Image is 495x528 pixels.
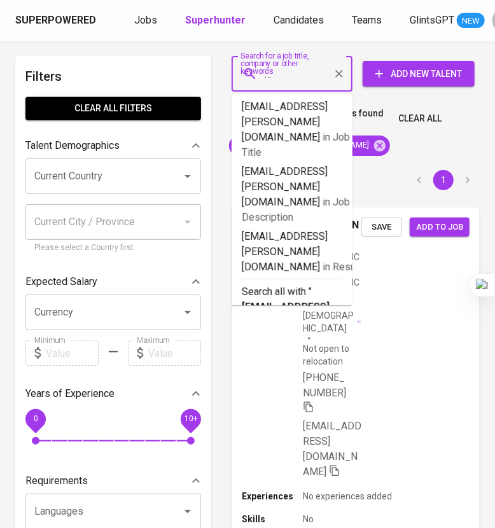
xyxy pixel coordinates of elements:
[433,170,454,190] button: page 1
[368,220,396,235] span: Save
[274,14,324,26] span: Candidates
[407,170,480,190] nav: pagination navigation
[363,61,475,87] button: Add New Talent
[242,284,342,345] p: Search all with " "
[15,13,99,28] a: Superpowered
[25,381,201,406] div: Years of Experience
[134,13,160,29] a: Jobs
[352,14,382,26] span: Teams
[134,14,157,26] span: Jobs
[323,261,370,273] span: in Resume
[242,164,342,225] p: [EMAIL_ADDRESS][PERSON_NAME][DOMAIN_NAME]
[185,14,246,26] b: Superhunter
[410,218,470,237] button: Add to job
[179,503,197,520] button: Open
[303,490,392,503] p: No experiences added
[457,15,485,27] span: NEW
[25,468,201,494] div: Requirements
[229,139,377,151] span: [EMAIL_ADDRESS][DOMAIN_NAME]
[242,229,342,275] p: [EMAIL_ADDRESS][PERSON_NAME][DOMAIN_NAME]
[25,97,201,120] button: Clear All filters
[303,342,361,368] p: Not open to relocation
[242,513,303,525] p: Skills
[229,135,390,156] div: [EMAIL_ADDRESS][DOMAIN_NAME]
[242,301,330,344] b: [EMAIL_ADDRESS][PERSON_NAME][DOMAIN_NAME]
[25,133,201,158] div: Talent Demographics
[416,220,463,235] span: Add to job
[15,13,96,28] div: Superpowered
[25,274,97,289] p: Expected Salary
[184,415,197,424] span: 10+
[352,13,384,29] a: Teams
[303,420,361,478] span: [EMAIL_ADDRESS][DOMAIN_NAME]
[33,415,38,424] span: 0
[25,138,120,153] p: Talent Demographics
[303,372,346,399] span: [PHONE_NUMBER]
[242,99,342,160] p: [EMAIL_ADDRESS][PERSON_NAME][DOMAIN_NAME]
[46,340,99,366] input: Value
[373,66,464,82] span: Add New Talent
[25,386,115,401] p: Years of Experience
[25,66,201,87] h6: Filters
[242,490,303,503] p: Experiences
[179,167,197,185] button: Open
[361,218,402,237] button: Save
[410,13,485,29] a: GlintsGPT NEW
[303,309,355,335] span: [DEMOGRAPHIC_DATA]
[148,340,201,366] input: Value
[398,111,442,127] span: Clear All
[410,14,454,26] span: GlintsGPT
[179,303,197,321] button: Open
[25,269,201,295] div: Expected Salary
[274,13,326,29] a: Candidates
[185,13,248,29] a: Superhunter
[25,473,88,489] p: Requirements
[36,101,191,116] span: Clear All filters
[34,242,192,254] p: Please select a Country first
[330,65,348,83] button: Clear
[393,107,447,130] button: Clear All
